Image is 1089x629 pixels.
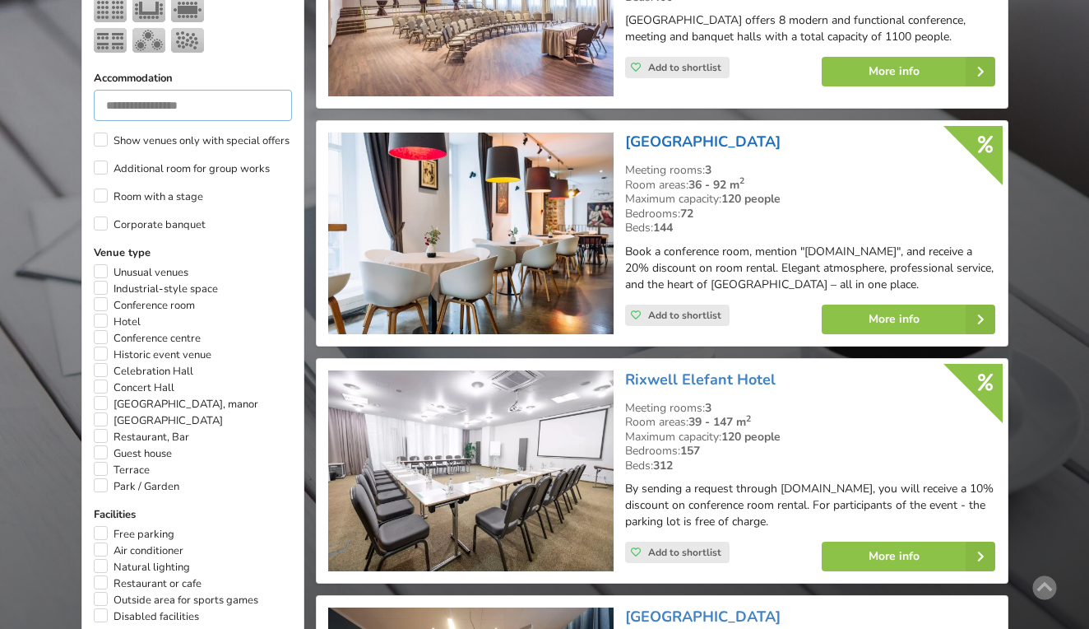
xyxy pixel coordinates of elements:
[625,207,995,221] div: Bedrooms:
[94,445,172,462] label: Guest house
[822,57,995,86] a: More info
[625,415,995,430] div: Room areas:
[94,189,203,205] label: Room with a stage
[94,133,290,149] label: Show venues only with special offers
[625,244,995,293] p: Book a conference room, mention "[DOMAIN_NAME]", and receive a 20% discount on room rental. Elega...
[94,412,223,429] label: [GEOGRAPHIC_DATA]
[705,400,711,416] strong: 3
[94,429,189,445] label: Restaurant, Bar
[625,401,995,416] div: Meeting rooms:
[822,305,995,334] a: More info
[625,178,995,193] div: Room areas:
[94,281,218,297] label: Industrial-style space
[94,543,183,559] label: Air conditioner
[94,217,206,233] label: Corporate banquet
[721,429,781,445] strong: 120 people
[94,478,179,495] label: Park / Garden
[625,459,995,473] div: Beds:
[688,177,744,193] strong: 36 - 92 m
[94,608,199,625] label: Disabled facilities
[94,347,211,363] label: Historic event venue
[680,443,700,459] strong: 157
[94,70,292,86] label: Accommodation
[328,370,614,572] img: Hotel | Riga | Rixwell​ Elefant Hotel
[94,506,292,523] label: Facilities
[648,546,721,559] span: Add to shortlist
[94,396,258,412] label: [GEOGRAPHIC_DATA], manor
[653,458,673,473] strong: 312
[625,132,781,151] a: [GEOGRAPHIC_DATA]
[94,161,270,177] label: Additional room for group works
[625,192,995,207] div: Maximum capacity:
[625,221,995,235] div: Beds:
[94,526,174,543] label: Free parking
[705,162,711,178] strong: 3
[721,191,781,207] strong: 120 people
[625,481,995,530] p: By sending a request through [DOMAIN_NAME], you will receive a 10% discount on conference room re...
[94,297,195,314] label: Conference room
[739,175,744,187] sup: 2
[648,309,721,322] span: Add to shortlist
[94,314,141,330] label: Hotel
[625,607,781,627] a: [GEOGRAPHIC_DATA]
[625,444,995,459] div: Bedrooms:
[94,592,258,608] label: Outside area for sports games
[625,12,995,45] p: [GEOGRAPHIC_DATA] offers 8 modern and functional conference, meeting and banquet halls with a tot...
[132,28,165,53] img: Banquet
[94,245,292,261] label: Venue type
[94,363,193,380] label: Celebration Hall
[625,163,995,178] div: Meeting rooms:
[625,370,776,389] a: Rixwell​ Elefant Hotel
[94,575,202,592] label: Restaurant or cafe
[680,206,693,221] strong: 72
[94,380,174,396] label: Concert Hall
[328,133,614,334] img: Hotel | Riga | Hestia Hotel Draugi
[746,412,751,425] sup: 2
[648,61,721,74] span: Add to shortlist
[94,28,127,53] img: Classroom
[94,462,150,478] label: Terrace
[688,414,751,430] strong: 39 - 147 m
[94,264,188,281] label: Unusual venues
[625,430,995,445] div: Maximum capacity:
[94,330,201,347] label: Conference centre
[171,28,204,53] img: Reception
[822,542,995,571] a: More info
[653,220,673,235] strong: 144
[94,559,190,575] label: Natural lighting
